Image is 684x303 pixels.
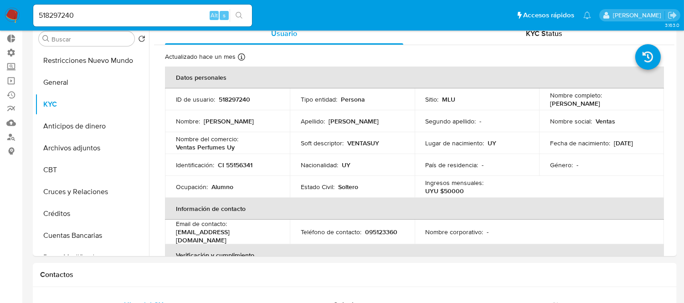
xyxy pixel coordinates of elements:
[426,161,478,169] p: País de residencia :
[488,139,497,147] p: UY
[176,220,227,228] p: Email de contacto :
[523,10,574,20] span: Accesos rápidos
[550,139,610,147] p: Fecha de nacimiento :
[271,28,297,39] span: Usuario
[165,244,664,266] th: Verificación y cumplimiento
[35,93,149,115] button: KYC
[480,117,482,125] p: -
[550,99,600,108] p: [PERSON_NAME]
[211,183,233,191] p: Alumno
[550,91,602,99] p: Nombre completo :
[165,52,236,61] p: Actualizado hace un mes
[426,228,483,236] p: Nombre corporativo :
[426,139,484,147] p: Lugar de nacimiento :
[35,137,149,159] button: Archivos adjuntos
[668,10,677,20] a: Salir
[176,95,215,103] p: ID de usuario :
[35,203,149,225] button: Créditos
[138,35,145,45] button: Volver al orden por defecto
[426,179,484,187] p: Ingresos mensuales :
[596,117,615,125] p: Ventas
[301,139,344,147] p: Soft descriptor :
[33,10,252,21] input: Buscar usuario o caso...
[35,72,149,93] button: General
[176,183,208,191] p: Ocupación :
[176,228,275,244] p: [EMAIL_ADDRESS][DOMAIN_NAME]
[176,135,238,143] p: Nombre del comercio :
[583,11,591,19] a: Notificaciones
[211,11,218,20] span: Alt
[342,161,350,169] p: UY
[442,95,456,103] p: MLU
[550,117,592,125] p: Nombre social :
[426,117,476,125] p: Segundo apellido :
[301,117,325,125] p: Apellido :
[35,247,149,268] button: Datos Modificados
[40,270,669,279] h1: Contactos
[301,228,361,236] p: Teléfono de contacto :
[218,161,252,169] p: CI 55156341
[347,139,379,147] p: VENTASUY
[176,143,235,151] p: Ventas Perfumes Uy
[365,228,397,236] p: 095123360
[576,161,578,169] p: -
[487,228,489,236] p: -
[341,95,365,103] p: Persona
[665,21,679,29] span: 3.163.0
[51,35,131,43] input: Buscar
[426,95,439,103] p: Sitio :
[614,139,633,147] p: [DATE]
[165,67,664,88] th: Datos personales
[301,95,337,103] p: Tipo entidad :
[230,9,248,22] button: search-icon
[42,35,50,42] button: Buscar
[35,115,149,137] button: Anticipos de dinero
[301,161,338,169] p: Nacionalidad :
[613,11,664,20] p: zoe.breuer@mercadolibre.com
[426,187,464,195] p: UYU $50000
[550,161,573,169] p: Género :
[35,159,149,181] button: CBT
[176,117,200,125] p: Nombre :
[223,11,226,20] span: s
[35,181,149,203] button: Cruces y Relaciones
[165,198,664,220] th: Información de contacto
[301,183,334,191] p: Estado Civil :
[204,117,254,125] p: [PERSON_NAME]
[219,95,250,103] p: 518297240
[338,183,358,191] p: Soltero
[35,225,149,247] button: Cuentas Bancarias
[526,28,563,39] span: KYC Status
[35,50,149,72] button: Restricciones Nuevo Mundo
[482,161,484,169] p: -
[329,117,379,125] p: [PERSON_NAME]
[176,161,214,169] p: Identificación :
